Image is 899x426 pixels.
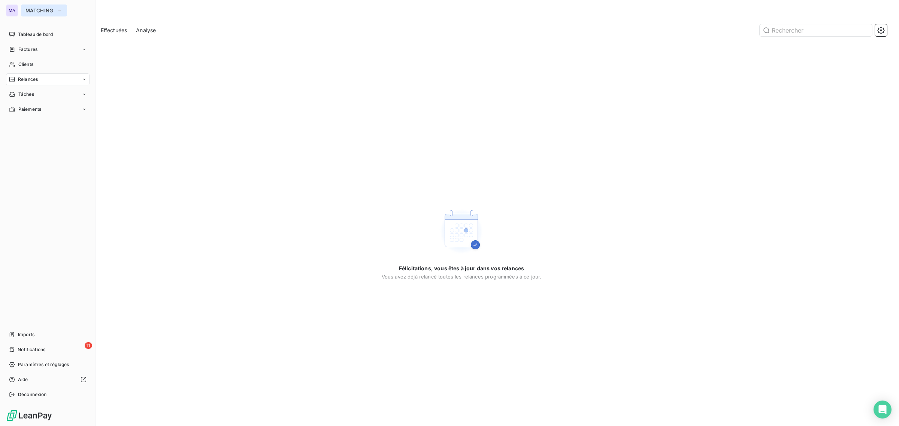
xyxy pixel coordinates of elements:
[25,7,54,13] span: MATCHING
[6,4,18,16] div: MA
[382,274,542,280] span: Vous avez déjà relancé toutes les relances programmées à ce jour.
[101,27,127,34] span: Effectuées
[438,208,485,256] img: Empty state
[18,91,34,98] span: Tâches
[18,361,69,368] span: Paramètres et réglages
[85,342,92,349] span: 11
[18,31,53,38] span: Tableau de bord
[399,265,524,272] span: Félicitations, vous êtes à jour dans vos relances
[136,27,156,34] span: Analyse
[18,391,47,398] span: Déconnexion
[6,374,90,386] a: Aide
[874,401,892,419] div: Open Intercom Messenger
[18,76,38,83] span: Relances
[18,61,33,68] span: Clients
[18,46,37,53] span: Factures
[18,376,28,383] span: Aide
[18,331,34,338] span: Imports
[760,24,872,36] input: Rechercher
[18,346,45,353] span: Notifications
[18,106,41,113] span: Paiements
[6,410,52,422] img: Logo LeanPay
